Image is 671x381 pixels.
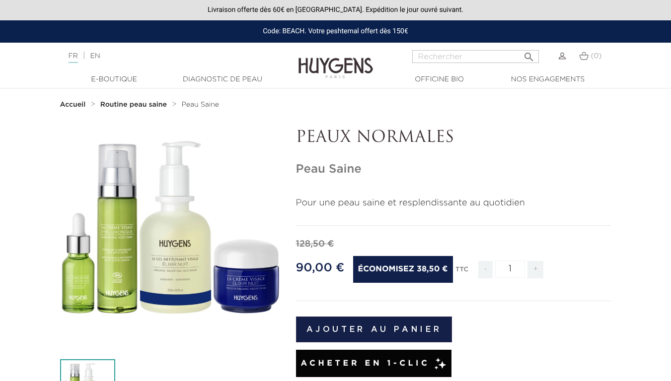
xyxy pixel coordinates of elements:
[296,162,611,177] h1: Peau Saine
[523,48,535,60] i: 
[64,50,272,62] div: |
[478,261,492,278] span: -
[296,262,345,274] span: 90,00 €
[412,50,539,63] input: Rechercher
[60,101,86,108] strong: Accueil
[527,261,543,278] span: +
[90,53,100,60] a: EN
[353,256,453,283] span: Économisez 38,50 €
[100,101,167,108] strong: Routine peau saine
[390,74,489,85] a: Officine Bio
[65,74,164,85] a: E-Boutique
[100,101,169,109] a: Routine peau saine
[296,128,611,147] p: PEAUX NORMALES
[495,260,525,278] input: Quantité
[520,47,538,61] button: 
[455,259,468,286] div: TTC
[60,101,88,109] a: Accueil
[173,74,272,85] a: Diagnostic de peau
[296,196,611,210] p: Pour une peau saine et resplendissante au quotidien
[181,101,219,109] a: Peau Saine
[181,101,219,108] span: Peau Saine
[296,240,334,249] span: 128,50 €
[591,53,601,60] span: (0)
[498,74,597,85] a: Nos engagements
[298,42,373,80] img: Huygens
[69,53,78,63] a: FR
[296,317,452,342] button: Ajouter au panier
